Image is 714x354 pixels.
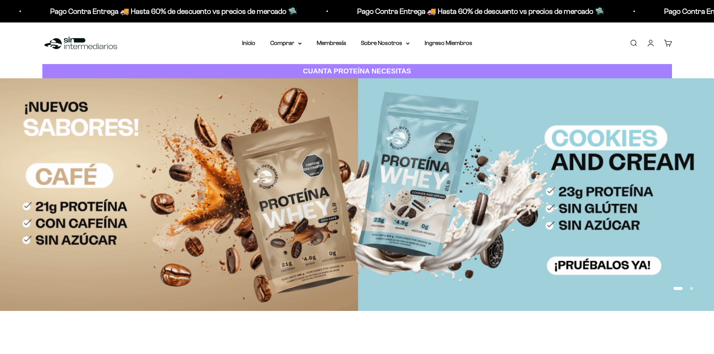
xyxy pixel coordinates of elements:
[270,38,302,48] summary: Comprar
[242,40,255,46] a: Inicio
[340,5,587,17] p: Pago Contra Entrega 🚚 Hasta 60% de descuento vs precios de mercado 🛸
[425,40,472,46] a: Ingreso Miembros
[303,67,411,75] strong: CUANTA PROTEÍNA NECESITAS
[361,38,410,48] summary: Sobre Nosotros
[317,40,346,46] a: Membresía
[33,5,280,17] p: Pago Contra Entrega 🚚 Hasta 60% de descuento vs precios de mercado 🛸
[42,64,672,79] a: CUANTA PROTEÍNA NECESITAS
